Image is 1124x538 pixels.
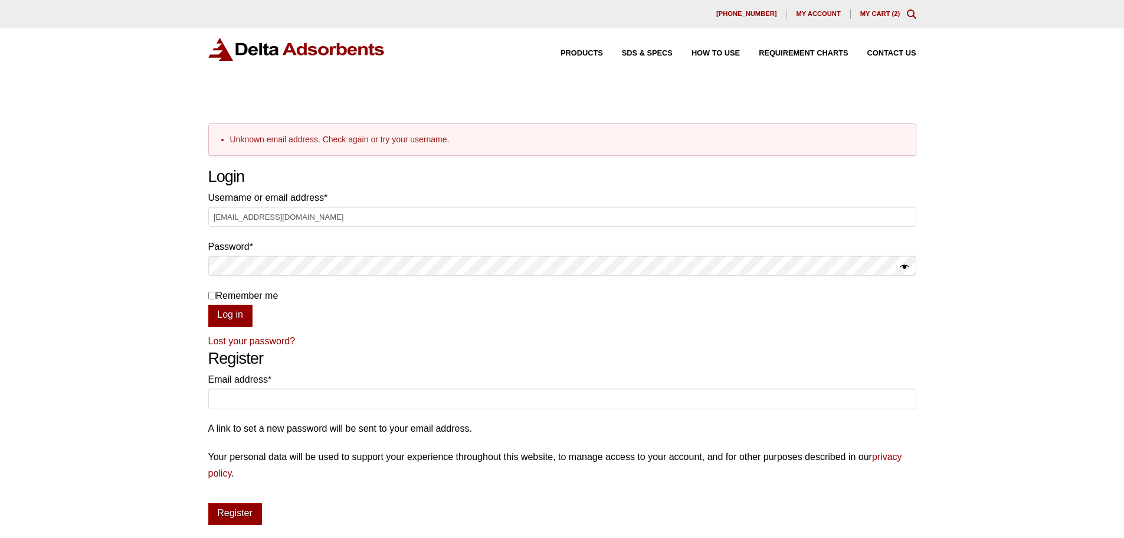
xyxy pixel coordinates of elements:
[208,449,916,481] p: Your personal data will be used to support your experience throughout this website, to manage acc...
[867,50,916,57] span: Contact Us
[848,50,916,57] a: Contact Us
[216,291,278,301] span: Remember me
[894,10,897,17] span: 2
[208,336,296,346] a: Lost your password?
[561,50,603,57] span: Products
[208,190,916,206] label: Username or email address
[208,239,916,255] label: Password
[208,38,385,61] img: Delta Adsorbents
[208,452,902,478] a: privacy policy
[907,9,916,19] div: Toggle Modal Content
[692,50,740,57] span: How to Use
[208,420,916,436] p: A link to set a new password will be sent to your email address.
[740,50,848,57] a: Requirement Charts
[208,167,916,187] h2: Login
[900,259,909,276] button: Show password
[860,10,900,17] a: My Cart (2)
[673,50,740,57] a: How to Use
[208,503,262,526] button: Register
[797,11,841,17] span: My account
[208,305,253,327] button: Log in
[542,50,603,57] a: Products
[707,9,787,19] a: [PHONE_NUMBER]
[759,50,848,57] span: Requirement Charts
[622,50,673,57] span: SDS & SPECS
[716,11,777,17] span: [PHONE_NUMBER]
[208,292,216,299] input: Remember me
[230,133,906,146] li: Unknown email address. Check again or try your username.
[208,349,916,369] h2: Register
[603,50,673,57] a: SDS & SPECS
[208,371,916,387] label: Email address
[787,9,851,19] a: My account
